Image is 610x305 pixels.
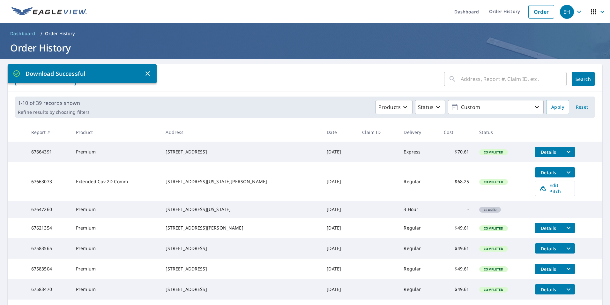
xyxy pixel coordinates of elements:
[480,246,507,251] span: Completed
[415,100,445,114] button: Status
[322,259,357,279] td: [DATE]
[480,226,507,231] span: Completed
[480,180,507,184] span: Completed
[480,207,500,212] span: Closed
[71,238,160,259] td: Premium
[166,266,316,272] div: [STREET_ADDRESS]
[26,123,71,142] th: Report #
[535,243,562,254] button: detailsBtn-67583565
[166,149,316,155] div: [STREET_ADDRESS]
[8,28,602,39] nav: breadcrumb
[439,201,474,218] td: -
[398,259,439,279] td: Regular
[539,182,571,194] span: Edit Pitch
[439,142,474,162] td: $70.61
[26,238,71,259] td: 67583565
[166,225,316,231] div: [STREET_ADDRESS][PERSON_NAME]
[45,30,75,37] p: Order History
[166,178,316,185] div: [STREET_ADDRESS][US_STATE][PERSON_NAME]
[562,284,575,294] button: filesDropdownBtn-67583470
[535,147,562,157] button: detailsBtn-67664391
[448,100,544,114] button: Custom
[398,201,439,218] td: 3 Hour
[562,147,575,157] button: filesDropdownBtn-67664391
[539,169,558,176] span: Details
[18,99,90,107] p: 1-10 of 39 records shown
[562,264,575,274] button: filesDropdownBtn-67583504
[535,264,562,274] button: detailsBtn-67583504
[71,259,160,279] td: Premium
[398,218,439,238] td: Regular
[26,218,71,238] td: 67621354
[322,238,357,259] td: [DATE]
[546,100,569,114] button: Apply
[378,103,401,111] p: Products
[71,162,160,201] td: Extended Cov 2D Comm
[376,100,413,114] button: Products
[461,70,567,88] input: Address, Report #, Claim ID, etc.
[574,103,590,111] span: Reset
[26,201,71,218] td: 67647260
[562,223,575,233] button: filesDropdownBtn-67621354
[398,142,439,162] td: Express
[539,246,558,252] span: Details
[539,266,558,272] span: Details
[71,218,160,238] td: Premium
[528,5,554,19] a: Order
[322,218,357,238] td: [DATE]
[439,238,474,259] td: $49.61
[398,162,439,201] td: Regular
[560,5,574,19] div: EH
[322,142,357,162] td: [DATE]
[71,201,160,218] td: Premium
[398,123,439,142] th: Delivery
[535,181,575,196] a: Edit Pitch
[10,30,35,37] span: Dashboard
[562,243,575,254] button: filesDropdownBtn-67583565
[71,123,160,142] th: Product
[160,123,322,142] th: Address
[322,123,357,142] th: Date
[480,150,507,154] span: Completed
[8,41,602,54] h1: Order History
[11,7,87,17] img: EV Logo
[535,167,562,177] button: detailsBtn-67663073
[357,123,398,142] th: Claim ID
[572,100,592,114] button: Reset
[458,102,533,113] p: Custom
[26,162,71,201] td: 67663073
[166,206,316,213] div: [STREET_ADDRESS][US_STATE]
[13,69,144,78] p: Download Successful
[8,28,38,39] a: Dashboard
[18,109,90,115] p: Refine results by choosing filters
[398,279,439,300] td: Regular
[572,72,595,86] button: Search
[71,142,160,162] td: Premium
[398,238,439,259] td: Regular
[166,286,316,293] div: [STREET_ADDRESS]
[26,279,71,300] td: 67583470
[322,279,357,300] td: [DATE]
[539,286,558,293] span: Details
[480,287,507,292] span: Completed
[535,223,562,233] button: detailsBtn-67621354
[551,103,564,111] span: Apply
[535,284,562,294] button: detailsBtn-67583470
[439,259,474,279] td: $49.61
[439,162,474,201] td: $68.25
[439,279,474,300] td: $49.61
[26,142,71,162] td: 67664391
[166,245,316,252] div: [STREET_ADDRESS]
[439,218,474,238] td: $49.61
[439,123,474,142] th: Cost
[26,259,71,279] td: 67583504
[539,225,558,231] span: Details
[539,149,558,155] span: Details
[322,201,357,218] td: [DATE]
[474,123,530,142] th: Status
[322,162,357,201] td: [DATE]
[418,103,434,111] p: Status
[41,30,42,37] li: /
[577,76,590,82] span: Search
[480,267,507,271] span: Completed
